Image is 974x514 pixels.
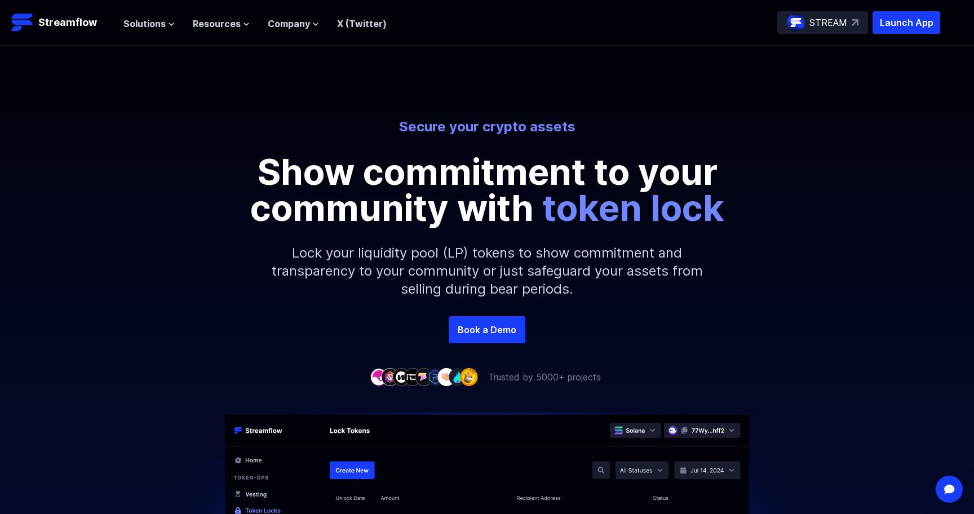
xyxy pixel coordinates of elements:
[777,11,868,34] a: STREAM
[542,186,724,229] span: token lock
[268,17,319,30] button: Company
[873,11,940,34] button: Launch App
[488,370,601,384] p: Trusted by 5000+ projects
[38,15,97,30] p: Streamflow
[370,368,388,385] img: company-1
[193,17,250,30] button: Resources
[268,17,310,30] span: Company
[233,154,741,226] p: Show commitment to your community with
[460,368,478,385] img: company-9
[787,14,805,32] img: streamflow-logo-circle.png
[123,17,166,30] span: Solutions
[381,368,399,385] img: company-2
[449,316,525,343] a: Book a Demo
[437,368,455,385] img: company-7
[852,19,858,26] img: top-right-arrow.svg
[392,368,410,385] img: company-3
[936,476,963,503] div: Open Intercom Messenger
[404,368,422,385] img: company-4
[193,17,241,30] span: Resources
[123,17,175,30] button: Solutions
[11,11,34,34] img: Streamflow Logo
[809,16,847,29] p: STREAM
[11,11,112,34] a: Streamflow
[175,118,799,136] p: Secure your crypto assets
[415,368,433,385] img: company-5
[426,368,444,385] img: company-6
[245,226,729,316] p: Lock your liquidity pool (LP) tokens to show commitment and transparency to your community or jus...
[449,368,467,385] img: company-8
[337,18,387,29] a: X (Twitter)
